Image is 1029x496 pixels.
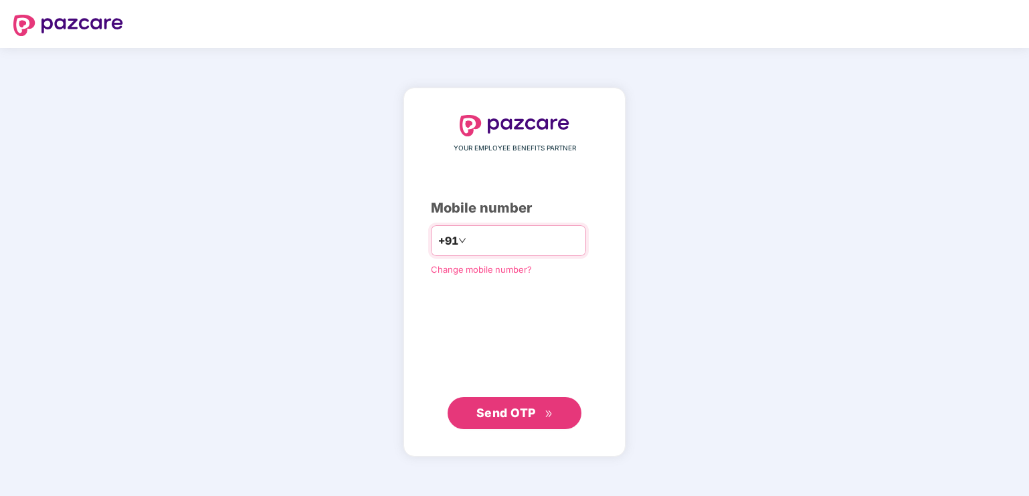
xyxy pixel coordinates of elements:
[460,115,569,136] img: logo
[431,198,598,219] div: Mobile number
[13,15,123,36] img: logo
[438,233,458,249] span: +91
[458,237,466,245] span: down
[448,397,581,429] button: Send OTPdouble-right
[476,406,536,420] span: Send OTP
[454,143,576,154] span: YOUR EMPLOYEE BENEFITS PARTNER
[431,264,532,275] a: Change mobile number?
[545,410,553,418] span: double-right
